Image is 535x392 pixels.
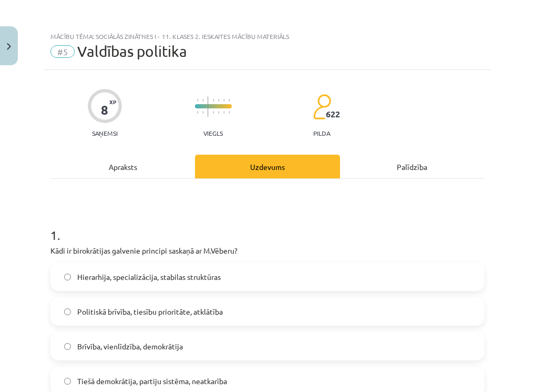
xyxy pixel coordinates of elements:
[208,96,209,117] img: icon-long-line-d9ea69661e0d244f92f715978eff75569469978d946b2353a9bb055b3ed8787d.svg
[218,99,219,102] img: icon-short-line-57e1e144782c952c97e751825c79c345078a6d821885a25fce030b3d8c18986b.svg
[7,43,11,50] img: icon-close-lesson-0947bae3869378f0d4975bcd49f059093ad1ed9edebbc8119c70593378902aed.svg
[223,99,224,102] img: icon-short-line-57e1e144782c952c97e751825c79c345078a6d821885a25fce030b3d8c18986b.svg
[64,378,71,385] input: Tiešā demokrātija, partiju sistēma, neatkarība
[229,99,230,102] img: icon-short-line-57e1e144782c952c97e751825c79c345078a6d821885a25fce030b3d8c18986b.svg
[109,99,116,105] span: XP
[197,99,198,102] img: icon-short-line-57e1e144782c952c97e751825c79c345078a6d821885a25fce030b3d8c18986b.svg
[340,155,485,178] div: Palīdzība
[195,155,339,178] div: Uzdevums
[50,209,485,242] h1: 1 .
[77,376,227,387] span: Tiešā demokrātija, partiju sistēma, neatkarība
[218,111,219,114] img: icon-short-line-57e1e144782c952c97e751825c79c345078a6d821885a25fce030b3d8c18986b.svg
[101,103,108,117] div: 8
[202,99,203,102] img: icon-short-line-57e1e144782c952c97e751825c79c345078a6d821885a25fce030b3d8c18986b.svg
[197,111,198,114] img: icon-short-line-57e1e144782c952c97e751825c79c345078a6d821885a25fce030b3d8c18986b.svg
[77,341,183,352] span: Brīvība, vienlīdzība, demokrātija
[64,274,71,280] input: Hierarhija, specializācija, stabilas struktūras
[50,33,485,40] div: Mācību tēma: Sociālās zinātnes i - 11. klases 2. ieskaites mācību materiāls
[77,43,187,60] span: Valdības politika
[50,45,75,58] span: #5
[77,272,221,283] span: Hierarhija, specializācija, stabilas struktūras
[229,111,230,114] img: icon-short-line-57e1e144782c952c97e751825c79c345078a6d821885a25fce030b3d8c18986b.svg
[223,111,224,114] img: icon-short-line-57e1e144782c952c97e751825c79c345078a6d821885a25fce030b3d8c18986b.svg
[202,111,203,114] img: icon-short-line-57e1e144782c952c97e751825c79c345078a6d821885a25fce030b3d8c18986b.svg
[88,129,122,137] p: Saņemsi
[213,111,214,114] img: icon-short-line-57e1e144782c952c97e751825c79c345078a6d821885a25fce030b3d8c18986b.svg
[64,343,71,350] input: Brīvība, vienlīdzība, demokrātija
[50,155,195,178] div: Apraksts
[50,245,485,256] p: Kādi ir birokrātijas galvenie principi saskaņā ar M.Vēberu?
[64,308,71,315] input: Politiskā brīvība, tiesību prioritāte, atklātība
[326,109,340,119] span: 622
[313,129,330,137] p: pilda
[313,94,331,120] img: students-c634bb4e5e11cddfef0936a35e636f08e4e9abd3cc4e673bd6f9a4125e45ecb1.svg
[203,129,223,137] p: Viegls
[213,99,214,102] img: icon-short-line-57e1e144782c952c97e751825c79c345078a6d821885a25fce030b3d8c18986b.svg
[77,306,223,317] span: Politiskā brīvība, tiesību prioritāte, atklātība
